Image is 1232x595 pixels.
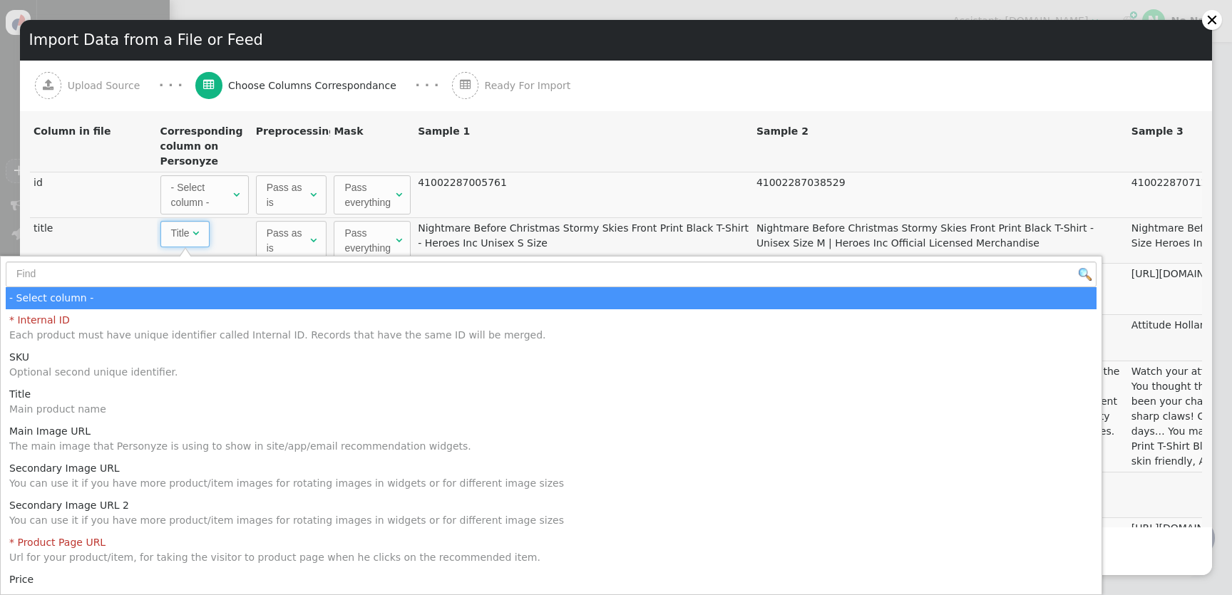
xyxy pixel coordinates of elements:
div: Pass as is [267,226,307,256]
span: * Internal ID [9,314,70,326]
img: icon_search.png [1079,268,1092,281]
td: id [30,172,157,217]
th: Sample 2 [753,121,1128,172]
th: Corresponding column on Personyze [157,121,252,172]
div: Pass as is [267,180,307,210]
div: Pass everything [344,180,393,210]
span:  [192,228,199,238]
span: Ready For Import [485,78,577,93]
span:  [203,79,215,90]
div: · · · [415,76,438,95]
td: Nightmare Before Christmas Stormy Skies Front Print Black T-Shirt - Unisex Size M | Heroes Inc Of... [753,217,1128,263]
td: title [30,217,157,263]
th: Column in file [30,121,157,172]
div: Optional second unique identifier. [9,365,1093,380]
span:  [396,190,402,200]
span:  [310,190,317,200]
span:  [233,190,240,200]
a:  Upload Source · · · [35,61,195,111]
span: Choose Columns Correspondance [228,78,402,93]
span:  [43,79,54,90]
div: The main image that Personyze is using to show in site/app/email recommendation widgets. [9,439,1093,454]
div: · · · [159,76,183,95]
span: Title [9,388,31,400]
a:  Ready For Import [452,61,602,111]
span: * Product Page URL [9,537,106,548]
td: Nightmare Before Christmas Stormy Skies Front Print Black T-Shirt - Heroes Inc Unisex S Size [414,217,753,263]
div: Each product must have unique identifier called Internal ID. Records that have the same ID will b... [9,328,1093,343]
th: Sample 1 [414,121,753,172]
div: Main product name [9,402,1093,417]
div: - Select column - [171,180,230,210]
span:  [460,79,471,90]
a:  Choose Columns Correspondance · · · [195,61,452,111]
input: Find [6,262,1097,287]
div: You can use it if you have more product/item images for rotating images in widgets or for differe... [9,476,1093,491]
span:  [310,235,317,245]
span: Title [171,227,190,239]
th: Mask [330,121,414,172]
span: Price [9,574,34,585]
span:  [396,235,402,245]
span: Secondary Image URL 2 [9,500,129,511]
span: Secondary Image URL [9,462,120,474]
div: Url for your product/item, for taking the visitor to product page when he clicks on the recommend... [9,550,1093,565]
div: Import Data from a File or Feed [20,20,1212,61]
div: Pass everything [344,226,393,256]
td: 41002287038529 [753,172,1128,217]
span: SKU [9,351,29,363]
td: 41002287005761 [414,172,753,217]
span: Main Image URL [9,425,91,437]
span: Upload Source [68,78,146,93]
th: Preprocessing [252,121,331,172]
div: You can use it if you have more product/item images for rotating images in widgets or for differe... [9,513,1093,528]
td: - Select column - [6,287,1097,309]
